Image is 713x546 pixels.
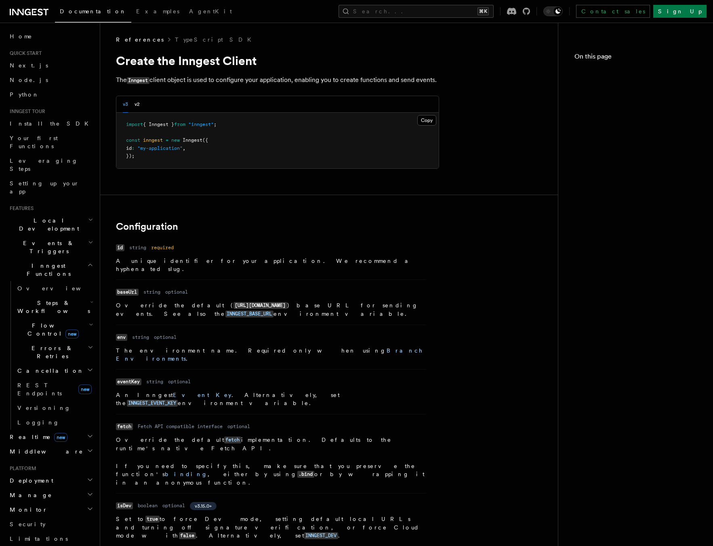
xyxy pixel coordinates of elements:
span: import [126,122,143,127]
a: Logging [14,415,95,430]
code: Inngest [127,77,149,84]
a: INNGEST_EVENT_KEY [127,400,178,406]
span: const [126,137,140,143]
span: Inngest Functions [6,262,87,278]
span: Inngest tour [6,108,45,115]
span: Setting up your app [10,180,79,195]
a: Overview [14,281,95,296]
code: .bind [297,471,314,478]
p: The environment name. Required only when using . [116,346,426,363]
code: false [179,532,196,539]
span: Next.js [10,62,48,69]
span: Versioning [17,405,71,411]
span: Realtime [6,433,67,441]
span: Home [10,32,32,40]
button: Copy [417,115,436,126]
p: An Inngest . Alternatively, set the environment variable. [116,391,426,407]
a: Examples [131,2,184,22]
span: Errors & Retries [14,344,88,360]
span: inngest [143,137,163,143]
code: baseUrl [116,289,139,296]
span: Install the SDK [10,120,93,127]
span: : [132,145,135,151]
span: Events & Triggers [6,239,88,255]
p: A unique identifier for your application. We recommend a hyphenated slug. [116,257,426,273]
a: Install the SDK [6,116,95,131]
code: INNGEST_BASE_URL [225,311,273,317]
span: v3.15.0+ [195,503,212,509]
span: Flow Control [14,321,89,338]
dd: string [129,244,146,251]
span: Node.js [10,77,48,83]
button: Steps & Workflows [14,296,95,318]
h4: On this page [574,52,697,65]
p: Set to to force Dev mode, setting default local URLs and turning off signature verification, or f... [116,515,426,540]
a: Node.js [6,73,95,87]
button: Search...⌘K [339,5,494,18]
span: AgentKit [189,8,232,15]
a: Python [6,87,95,102]
span: Leveraging Steps [10,157,78,172]
dd: string [143,289,160,295]
dd: optional [168,378,191,385]
code: env [116,334,127,341]
span: Examples [136,8,179,15]
span: Middleware [6,447,83,456]
a: Security [6,517,95,531]
span: new [78,384,92,394]
a: Leveraging Steps [6,153,95,176]
dd: optional [162,502,185,509]
span: ; [214,122,217,127]
span: { Inngest } [143,122,174,127]
dd: string [132,334,149,340]
button: Events & Triggers [6,236,95,258]
button: Errors & Retries [14,341,95,363]
span: Platform [6,465,36,472]
p: If you need to specify this, make sure that you preserve the function's , either by using or by w... [116,462,426,487]
code: fetch [224,437,241,443]
span: Quick start [6,50,42,57]
span: Inngest [183,137,202,143]
button: v2 [135,96,140,113]
button: Cancellation [14,363,95,378]
a: Your first Functions [6,131,95,153]
button: Monitor [6,502,95,517]
a: fetch [224,437,241,443]
kbd: ⌘K [477,7,489,15]
h1: Create the Inngest Client [116,53,439,68]
button: Middleware [6,444,95,459]
span: , [183,145,185,151]
a: INNGEST_BASE_URL [225,311,273,317]
span: "my-application" [137,145,183,151]
button: v3 [123,96,128,113]
span: Your first Functions [10,135,58,149]
dd: optional [165,289,188,295]
dd: boolean [138,502,158,509]
dd: Fetch API compatible interface [138,423,223,430]
code: fetch [116,423,133,430]
span: from [174,122,185,127]
p: Override the default ( ) base URL for sending events. See also the environment variable. [116,301,426,318]
code: [URL][DOMAIN_NAME] [233,302,287,309]
span: REST Endpoints [17,382,62,397]
a: REST Endpointsnew [14,378,95,401]
span: new [54,433,67,442]
span: Deployment [6,477,53,485]
button: Flow Controlnew [14,318,95,341]
button: Inngest Functions [6,258,95,281]
span: Logging [17,419,59,426]
span: = [166,137,168,143]
a: Branch Environments [116,347,423,362]
dd: optional [227,423,250,430]
span: new [171,137,180,143]
dd: string [146,378,163,385]
a: Configuration [116,221,178,232]
a: TypeScript SDK [175,36,256,44]
a: Setting up your app [6,176,95,199]
a: Versioning [14,401,95,415]
a: binding [165,471,208,477]
code: INNGEST_DEV [304,532,338,539]
p: Override the default implementation. Defaults to the runtime's native Fetch API. [116,436,426,452]
span: Limitations [10,535,68,542]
